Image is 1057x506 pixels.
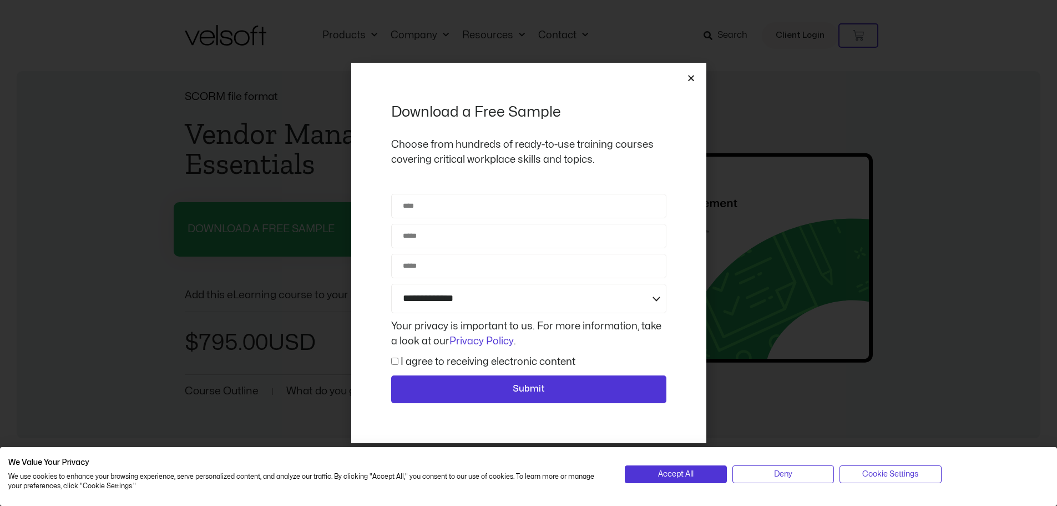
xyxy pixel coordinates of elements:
[8,458,608,468] h2: We Value Your Privacy
[8,472,608,491] p: We use cookies to enhance your browsing experience, serve personalized content, and analyze our t...
[449,337,514,346] a: Privacy Policy
[862,468,918,480] span: Cookie Settings
[839,465,941,483] button: Adjust cookie preferences
[401,357,575,367] label: I agree to receiving electronic content
[391,375,666,403] button: Submit
[391,137,666,167] p: Choose from hundreds of ready-to-use training courses covering critical workplace skills and topics.
[513,382,545,397] span: Submit
[658,468,694,480] span: Accept All
[625,465,726,483] button: Accept all cookies
[774,468,792,480] span: Deny
[391,103,666,122] h2: Download a Free Sample
[687,74,695,82] a: Close
[732,465,834,483] button: Deny all cookies
[388,319,669,349] div: Your privacy is important to us. For more information, take a look at our .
